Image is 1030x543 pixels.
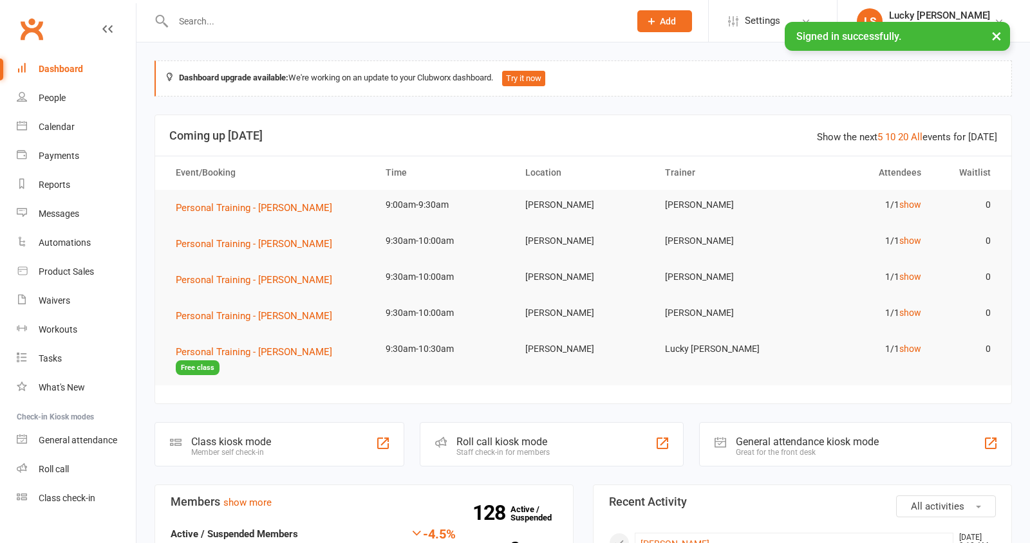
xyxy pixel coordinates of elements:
div: Member self check-in [191,448,271,457]
a: Clubworx [15,13,48,45]
a: Automations [17,228,136,257]
a: 10 [885,131,895,143]
th: Trainer [653,156,793,189]
td: [PERSON_NAME] [514,334,653,364]
div: Messages [39,208,79,219]
h3: Recent Activity [609,495,996,508]
div: LS [857,8,883,34]
button: Personal Training - [PERSON_NAME] [176,308,341,324]
td: 9:00am-9:30am [374,190,514,220]
td: 0 [933,334,1003,364]
td: 1/1 [793,190,933,220]
td: [PERSON_NAME] [514,226,653,256]
div: Calendar [39,122,75,132]
span: Personal Training - [PERSON_NAME] [176,274,332,286]
button: Add [637,10,692,32]
span: Personal Training - [PERSON_NAME] [176,202,332,214]
th: Time [374,156,514,189]
td: [PERSON_NAME] [514,262,653,292]
button: Personal Training - [PERSON_NAME] [176,200,341,216]
div: Product Sales [39,266,94,277]
div: Roll call kiosk mode [456,436,550,448]
div: Waivers [39,295,70,306]
div: Tasks [39,353,62,364]
td: [PERSON_NAME] [653,262,793,292]
div: Automations [39,237,91,248]
a: 128Active / Suspended [510,495,567,531]
div: Bodyline Fitness [889,21,990,33]
td: 9:30am-10:00am [374,262,514,292]
a: 5 [877,131,883,143]
button: Personal Training - [PERSON_NAME] [176,272,341,288]
td: 9:30am-10:00am [374,226,514,256]
td: 1/1 [793,262,933,292]
div: General attendance kiosk mode [736,436,879,448]
span: Settings [745,6,780,35]
td: [PERSON_NAME] [653,190,793,220]
button: Try it now [502,71,545,86]
a: show [899,271,921,282]
a: 20 [898,131,908,143]
div: What's New [39,382,85,392]
td: 1/1 [793,226,933,256]
div: Roll call [39,464,69,474]
a: Product Sales [17,257,136,286]
td: 1/1 [793,334,933,364]
th: Location [514,156,653,189]
td: 9:30am-10:30am [374,334,514,364]
a: All [911,131,922,143]
td: 1/1 [793,298,933,328]
span: Personal Training - [PERSON_NAME] [176,238,332,250]
a: Class kiosk mode [17,484,136,513]
div: People [39,93,66,103]
td: [PERSON_NAME] [514,190,653,220]
div: We're working on an update to your Clubworx dashboard. [154,60,1012,97]
button: All activities [896,495,996,517]
strong: 128 [473,503,510,522]
span: All activities [911,501,964,512]
span: Free class [176,360,220,375]
div: Reports [39,179,70,190]
div: Workouts [39,324,77,335]
a: Calendar [17,113,136,142]
a: People [17,84,136,113]
td: [PERSON_NAME] [653,298,793,328]
button: × [985,22,1008,50]
td: 0 [933,262,1003,292]
div: Class check-in [39,493,95,503]
a: Dashboard [17,55,136,84]
td: Lucky [PERSON_NAME] [653,334,793,364]
button: Personal Training - [PERSON_NAME]Free class [176,344,362,376]
button: Personal Training - [PERSON_NAME] [176,236,341,252]
td: 0 [933,298,1003,328]
div: Payments [39,151,79,161]
a: General attendance kiosk mode [17,426,136,455]
a: show [899,235,921,246]
td: [PERSON_NAME] [514,298,653,328]
div: -4.5% [408,526,456,540]
a: Waivers [17,286,136,315]
a: Messages [17,199,136,228]
strong: Dashboard upgrade available: [179,73,288,82]
td: [PERSON_NAME] [653,226,793,256]
div: Lucky [PERSON_NAME] [889,10,990,21]
a: Workouts [17,315,136,344]
h3: Members [171,495,557,508]
a: Payments [17,142,136,170]
a: Reports [17,170,136,199]
td: 0 [933,226,1003,256]
a: show [899,308,921,318]
th: Attendees [793,156,933,189]
td: 9:30am-10:00am [374,298,514,328]
div: Class kiosk mode [191,436,271,448]
a: Tasks [17,344,136,373]
span: Signed in successfully. [796,30,901,42]
div: General attendance [39,435,117,445]
a: show [899,199,921,210]
a: What's New [17,373,136,402]
th: Event/Booking [164,156,374,189]
span: Add [660,16,676,26]
input: Search... [169,12,621,30]
span: Personal Training - [PERSON_NAME] [176,346,332,358]
h3: Coming up [DATE] [169,129,997,142]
